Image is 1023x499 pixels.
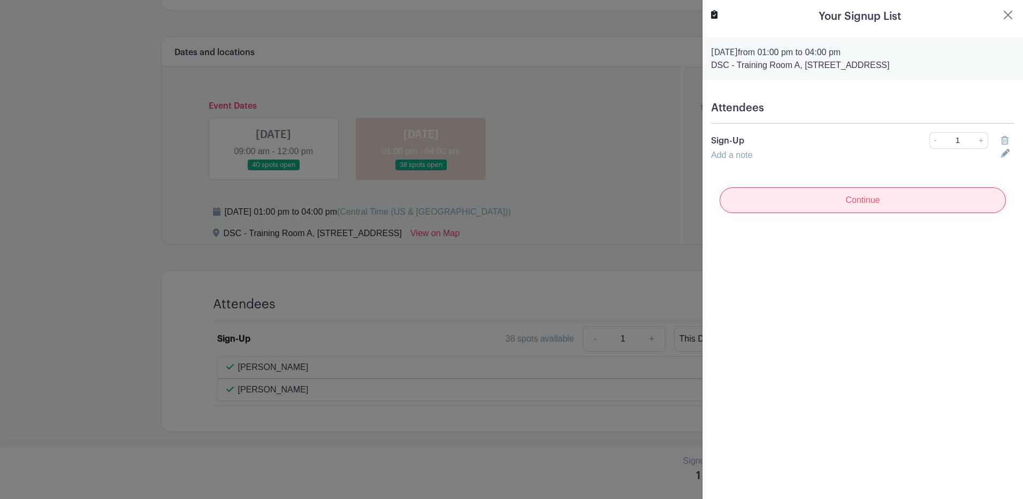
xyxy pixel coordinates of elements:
button: Close [1002,9,1014,21]
h5: Your Signup List [819,9,901,25]
a: + [975,132,988,149]
a: Add a note [711,150,752,160]
p: from 01:00 pm to 04:00 pm [711,46,1014,59]
strong: [DATE] [711,48,738,57]
a: - [929,132,941,149]
h5: Attendees [711,102,1014,115]
input: Continue [720,187,1006,213]
p: DSC - Training Room A, [STREET_ADDRESS] [711,59,1014,72]
p: Sign-Up [711,134,883,147]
